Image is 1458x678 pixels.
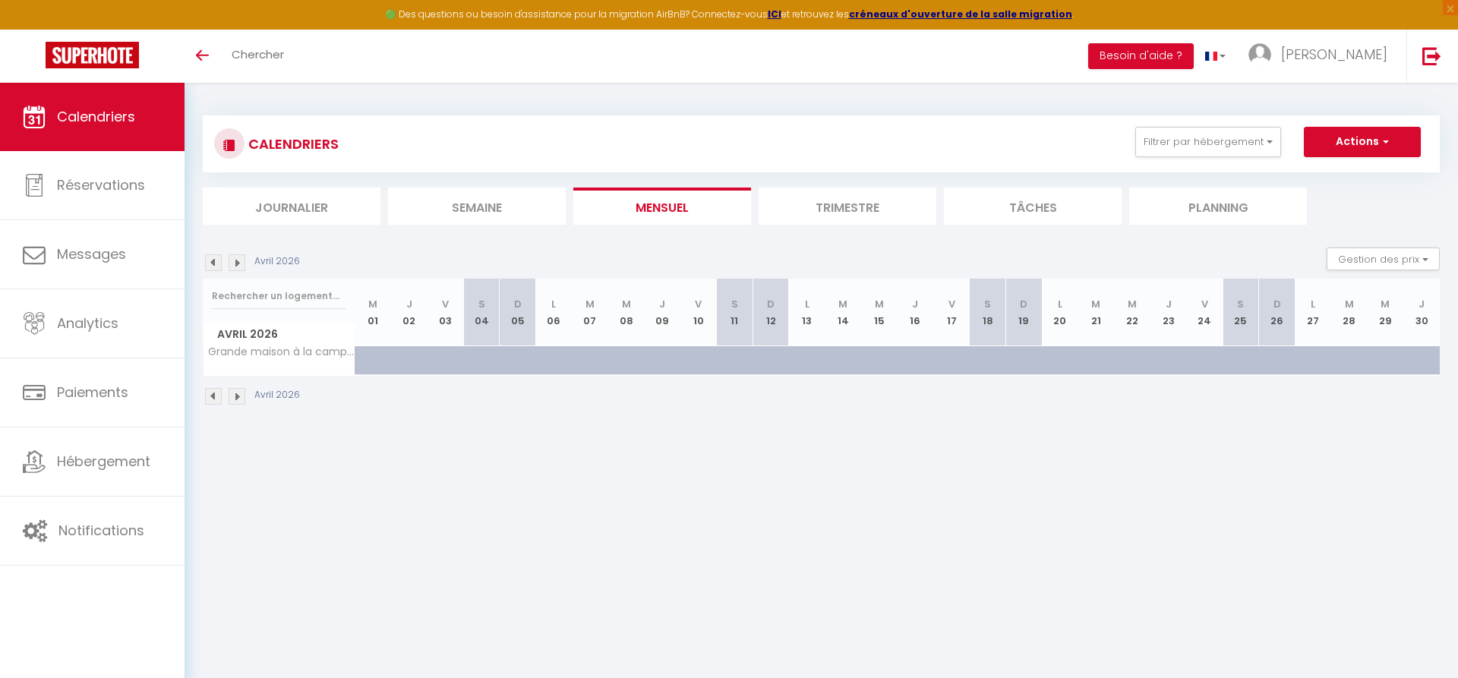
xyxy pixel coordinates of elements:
abbr: L [805,297,809,311]
span: Réservations [57,175,145,194]
a: créneaux d'ouverture de la salle migration [849,8,1072,20]
abbr: V [1201,297,1208,311]
th: 27 [1295,279,1331,346]
span: Avril 2026 [204,323,355,345]
button: Besoin d'aide ? [1088,43,1194,69]
li: Tâches [944,188,1122,225]
span: Messages [57,244,126,263]
li: Planning [1129,188,1307,225]
span: Analytics [57,314,118,333]
abbr: J [406,297,412,311]
abbr: S [478,297,485,311]
abbr: M [622,297,631,311]
th: 17 [933,279,970,346]
th: 08 [608,279,645,346]
button: Gestion des prix [1327,248,1440,270]
button: Actions [1304,127,1421,157]
th: 30 [1403,279,1440,346]
h3: CALENDRIERS [245,127,339,161]
abbr: D [767,297,775,311]
th: 05 [500,279,536,346]
abbr: S [984,297,991,311]
abbr: D [514,297,522,311]
abbr: M [1345,297,1354,311]
th: 02 [391,279,428,346]
abbr: D [1020,297,1027,311]
th: 29 [1368,279,1404,346]
span: Calendriers [57,107,135,126]
abbr: J [659,297,665,311]
th: 11 [717,279,753,346]
a: Chercher [220,30,295,83]
th: 04 [463,279,500,346]
th: 25 [1223,279,1259,346]
img: Super Booking [46,42,139,68]
p: Avril 2026 [254,388,300,402]
th: 24 [1187,279,1223,346]
abbr: V [695,297,702,311]
th: 20 [1042,279,1078,346]
th: 23 [1150,279,1187,346]
th: 03 [428,279,464,346]
abbr: L [1058,297,1062,311]
th: 14 [825,279,861,346]
img: logout [1422,46,1441,65]
a: ICI [768,8,781,20]
th: 16 [898,279,934,346]
abbr: J [1419,297,1425,311]
abbr: M [838,297,847,311]
li: Trimestre [759,188,936,225]
abbr: M [875,297,884,311]
abbr: V [948,297,955,311]
abbr: M [1381,297,1390,311]
th: 09 [644,279,680,346]
th: 01 [355,279,392,346]
th: 15 [861,279,898,346]
th: 13 [789,279,825,346]
li: Journalier [203,188,380,225]
a: ... [PERSON_NAME] [1237,30,1406,83]
span: Chercher [232,46,284,62]
span: [PERSON_NAME] [1281,45,1387,64]
th: 19 [1005,279,1042,346]
abbr: L [1311,297,1315,311]
button: Ouvrir le widget de chat LiveChat [12,6,58,52]
span: Paiements [57,383,128,402]
span: Hébergement [57,452,150,471]
abbr: M [585,297,595,311]
span: Notifications [58,521,144,540]
abbr: S [731,297,738,311]
th: 21 [1078,279,1115,346]
img: ... [1248,43,1271,66]
abbr: J [1166,297,1172,311]
li: Mensuel [573,188,751,225]
th: 22 [1114,279,1150,346]
th: 07 [572,279,608,346]
th: 12 [753,279,789,346]
input: Rechercher un logement... [212,282,346,310]
abbr: J [912,297,918,311]
button: Filtrer par hébergement [1135,127,1281,157]
th: 28 [1331,279,1368,346]
abbr: M [1128,297,1137,311]
p: Avril 2026 [254,254,300,269]
th: 18 [970,279,1006,346]
abbr: S [1237,297,1244,311]
abbr: L [551,297,556,311]
abbr: M [1091,297,1100,311]
li: Semaine [388,188,566,225]
abbr: V [442,297,449,311]
abbr: D [1273,297,1281,311]
th: 06 [536,279,573,346]
th: 26 [1259,279,1295,346]
abbr: M [368,297,377,311]
th: 10 [680,279,717,346]
span: Grande maison à la campagne [206,346,358,358]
